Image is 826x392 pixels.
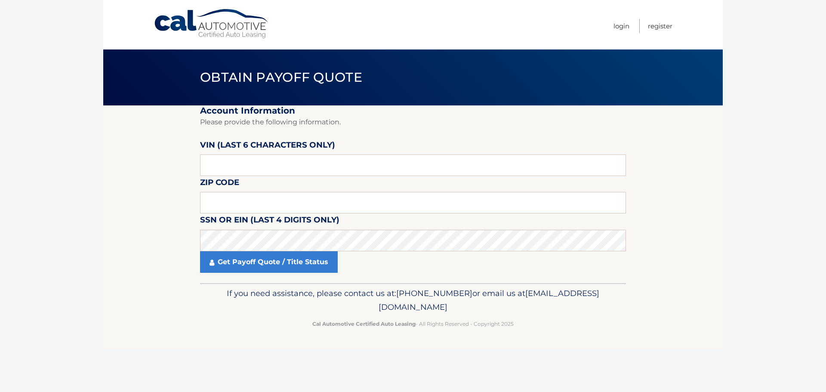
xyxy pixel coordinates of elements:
p: Please provide the following information. [200,116,626,128]
label: Zip Code [200,176,239,192]
a: Register [648,19,672,33]
label: SSN or EIN (last 4 digits only) [200,213,339,229]
a: Get Payoff Quote / Title Status [200,251,338,273]
a: Cal Automotive [154,9,270,39]
span: [PHONE_NUMBER] [396,288,472,298]
strong: Cal Automotive Certified Auto Leasing [312,321,416,327]
h2: Account Information [200,105,626,116]
a: Login [613,19,629,33]
p: - All Rights Reserved - Copyright 2025 [206,319,620,328]
p: If you need assistance, please contact us at: or email us at [206,287,620,314]
label: VIN (last 6 characters only) [200,139,335,154]
span: Obtain Payoff Quote [200,69,362,85]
